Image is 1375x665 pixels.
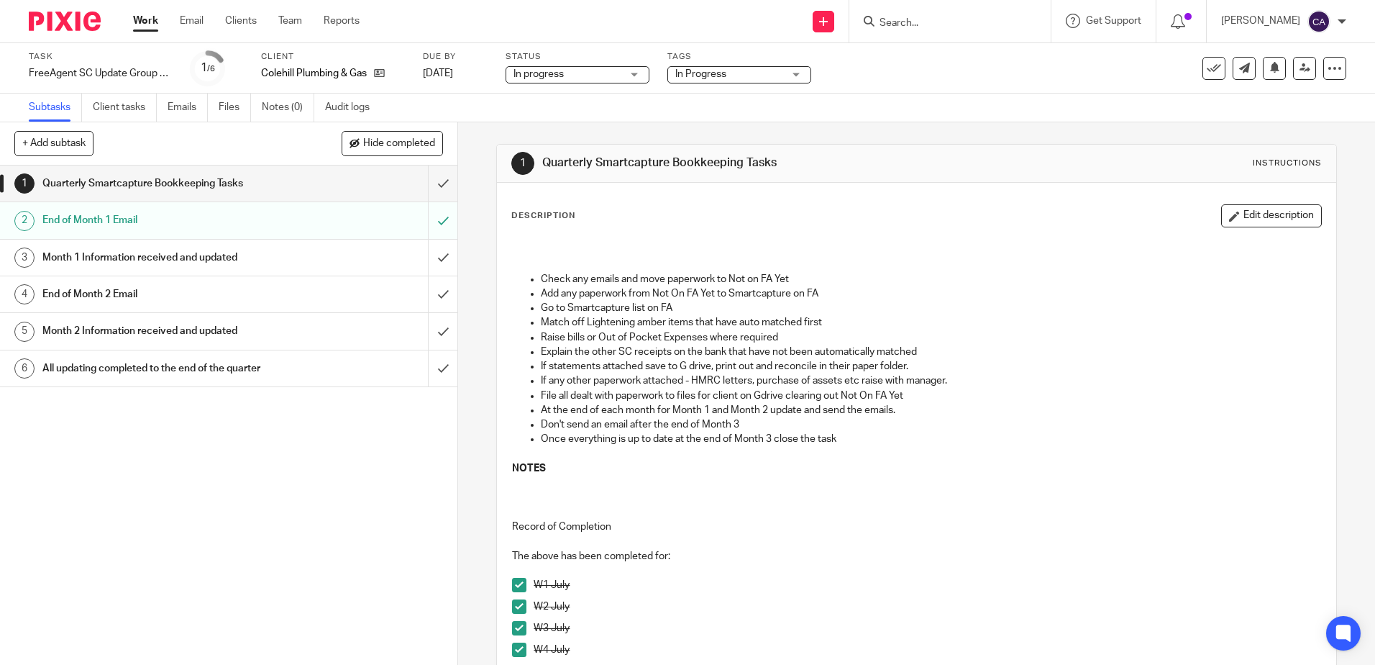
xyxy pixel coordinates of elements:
p: File all dealt with paperwork to files for client on Gdrive clearing out Not On FA Yet [541,389,1320,403]
a: Work [133,14,158,28]
div: FreeAgent SC Update Group 1 - July - September, 2025 [29,66,173,81]
p: Check any emails and move paperwork to Not on FA Yet [541,272,1320,286]
div: 1 [201,60,215,76]
small: /6 [207,65,215,73]
p: Description [511,210,575,222]
p: Colehill Plumbing & Gas [261,66,367,81]
h1: End of Month 1 Email [42,209,290,231]
span: Get Support [1086,16,1141,26]
div: 6 [14,358,35,379]
a: Team [278,14,302,28]
a: Notes (0) [262,94,314,122]
p: W2 July [534,600,1320,614]
div: 1 [14,173,35,194]
h1: Month 2 Information received and updated [42,320,290,342]
a: Client tasks [93,94,157,122]
span: [DATE] [423,68,453,78]
a: Email [180,14,204,28]
h1: Quarterly Smartcapture Bookkeeping Tasks [542,155,947,171]
label: Status [506,51,649,63]
p: W4 July [534,643,1320,657]
button: Hide completed [342,131,443,155]
button: Edit description [1221,204,1322,227]
label: Client [261,51,405,63]
p: Match off Lightening amber items that have auto matched first [541,315,1320,330]
h1: Month 1 Information received and updated [42,247,290,268]
a: Files [219,94,251,122]
p: Record of Completion [512,520,1320,534]
div: FreeAgent SC Update Group 1 - [DATE] - [DATE] [29,66,173,81]
a: Reports [324,14,360,28]
p: Don't send an email after the end of Month 3 [541,417,1320,432]
button: + Add subtask [14,131,93,155]
div: Instructions [1253,158,1322,169]
div: 3 [14,248,35,268]
div: 2 [14,211,35,231]
p: Go to Smartcapture list on FA [541,301,1320,315]
p: If any other paperwork attached - HMRC letters, purchase of assets etc raise with manager. [541,374,1320,388]
a: Clients [225,14,257,28]
img: svg%3E [1307,10,1330,33]
p: The above has been completed for: [512,549,1320,564]
span: Hide completed [363,138,435,150]
p: If statements attached save to G drive, print out and reconcile in their paper folder. [541,359,1320,374]
h1: Quarterly Smartcapture Bookkeeping Tasks [42,173,290,194]
p: [PERSON_NAME] [1221,14,1300,28]
p: Explain the other SC receipts on the bank that have not been automatically matched [541,345,1320,359]
input: Search [878,17,1008,30]
strong: NOTES [512,463,546,474]
label: Tags [667,51,811,63]
span: In Progress [675,69,726,79]
p: Add any paperwork from Not On FA Yet to Smartcapture on FA [541,286,1320,301]
a: Emails [168,94,208,122]
a: Audit logs [325,94,380,122]
p: W1 July [534,578,1320,592]
label: Due by [423,51,488,63]
div: 1 [511,152,534,175]
a: Subtasks [29,94,82,122]
p: At the end of each month for Month 1 and Month 2 update and send the emails. [541,403,1320,417]
span: In progress [513,69,564,79]
p: W3 July [534,621,1320,635]
p: Raise bills or Out of Pocket Expenses where required [541,330,1320,345]
div: 5 [14,322,35,342]
h1: End of Month 2 Email [42,284,290,305]
h1: All updating completed to the end of the quarter [42,358,290,379]
label: Task [29,51,173,63]
img: Pixie [29,12,101,31]
p: Once everything is up to date at the end of Month 3 close the task [541,432,1320,446]
div: 4 [14,284,35,304]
